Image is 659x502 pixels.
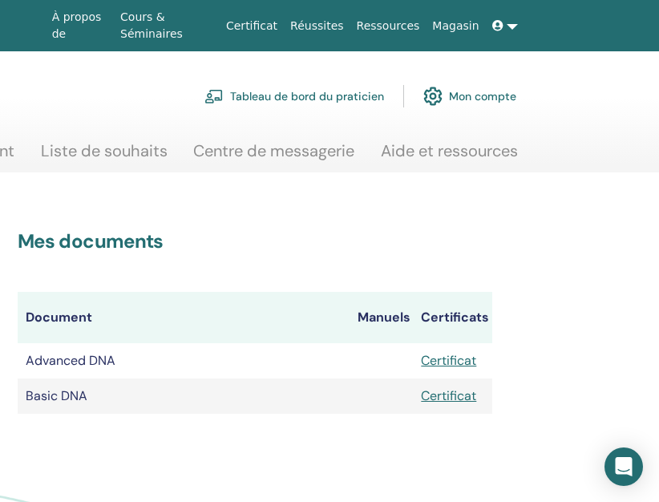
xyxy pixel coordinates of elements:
[18,379,350,414] td: Basic DNA
[193,141,354,172] a: Centre de messagerie
[413,292,492,343] th: Certificats
[114,2,220,49] a: Cours & Séminaires
[350,11,427,41] a: Ressources
[381,141,518,172] a: Aide et ressources
[350,292,413,343] th: Manuels
[204,79,384,114] a: Tableau de bord du praticien
[423,79,516,114] a: Mon compte
[18,343,350,379] td: Advanced DNA
[46,2,114,49] a: À propos de
[18,230,492,253] h2: Mes documents
[41,141,168,172] a: Liste de souhaits
[604,447,643,486] div: Open Intercom Messenger
[421,352,476,369] a: Certificat
[284,11,350,41] a: Réussites
[220,11,284,41] a: Certificat
[18,292,350,343] th: Document
[426,11,485,41] a: Magasin
[421,387,476,404] a: Certificat
[204,89,224,103] img: chalkboard-teacher.svg
[423,83,443,110] img: cog.svg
